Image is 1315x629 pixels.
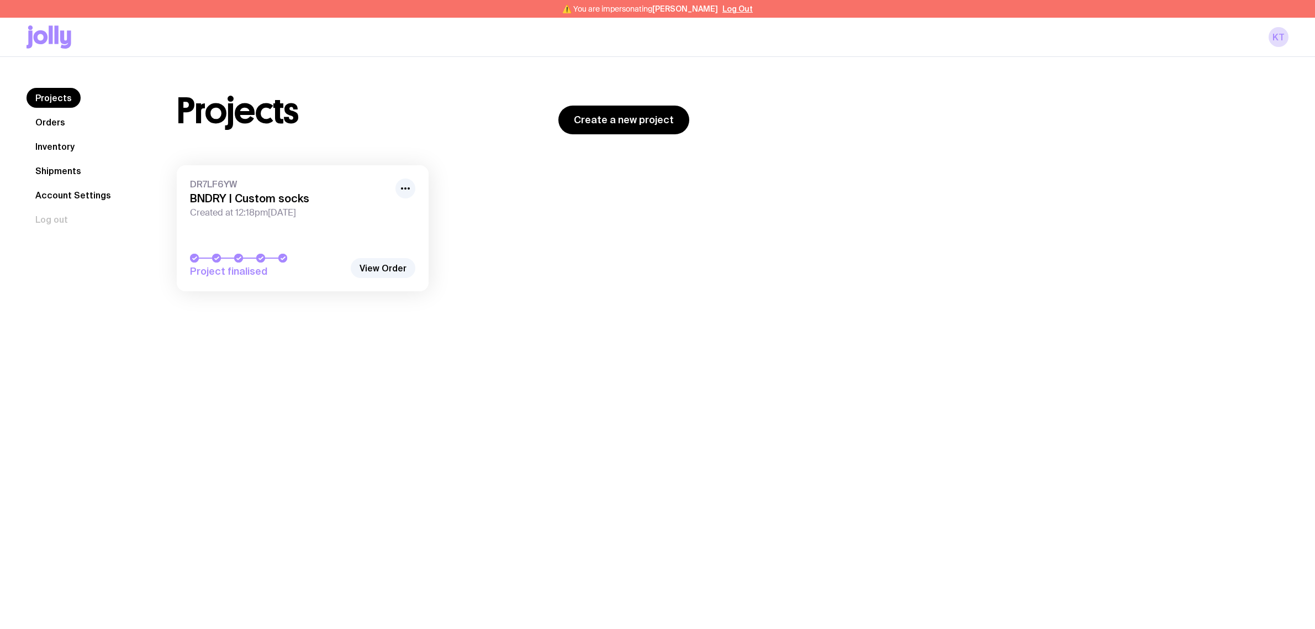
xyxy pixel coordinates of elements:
span: ⚠️ You are impersonating [562,4,718,13]
a: Projects [27,88,81,108]
button: Log out [27,209,77,229]
button: Log Out [722,4,753,13]
h1: Projects [177,93,299,129]
a: DR7LF6YWBNDRY | Custom socksCreated at 12:18pm[DATE]Project finalised [177,165,429,291]
a: Inventory [27,137,83,156]
a: Create a new project [558,106,689,134]
span: Project finalised [190,265,345,278]
a: Account Settings [27,185,120,205]
a: Shipments [27,161,90,181]
span: DR7LF6YW [190,179,389,190]
span: Created at 12:18pm[DATE] [190,207,389,218]
a: Orders [27,112,74,132]
h3: BNDRY | Custom socks [190,192,389,205]
a: KT [1269,27,1288,47]
span: [PERSON_NAME] [652,4,718,13]
a: View Order [351,258,415,278]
